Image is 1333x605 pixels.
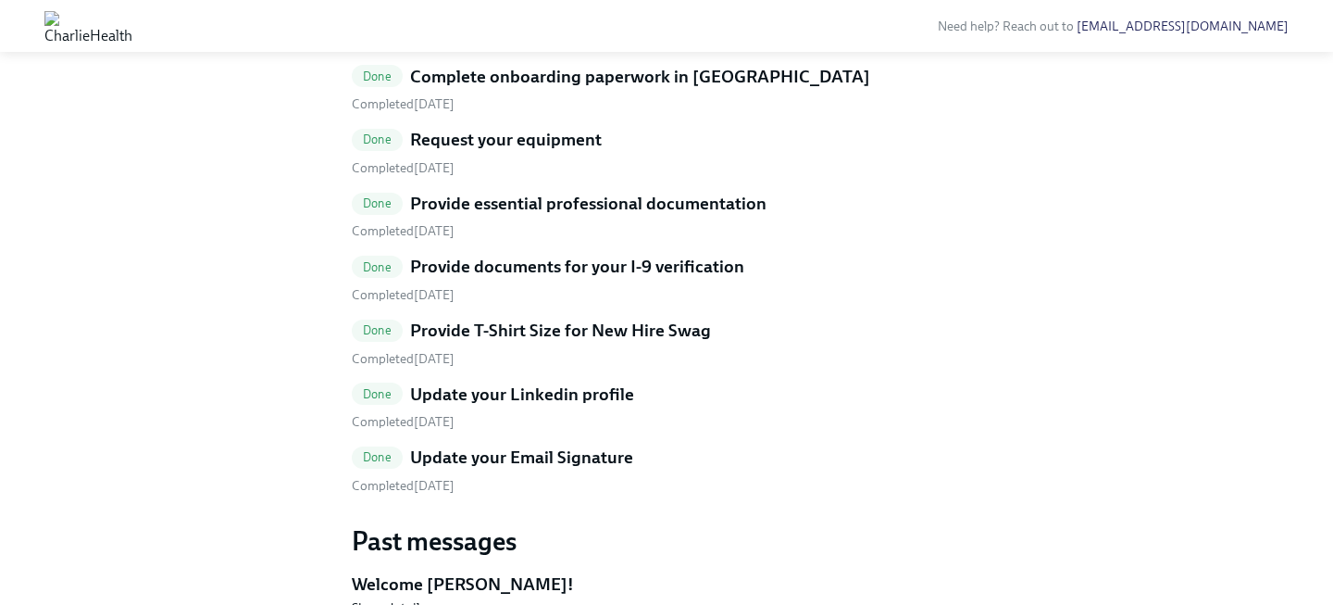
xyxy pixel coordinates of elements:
a: DoneUpdate your Email Signature Completed[DATE] [352,446,981,495]
h5: Update your Linkedin profile [410,383,634,407]
span: Done [352,450,403,464]
a: DoneProvide essential professional documentation Completed[DATE] [352,192,981,241]
a: DoneProvide documents for your I-9 verification Completed[DATE] [352,255,981,304]
h5: Provide T-Shirt Size for New Hire Swag [410,319,711,343]
span: Done [352,69,403,83]
span: Tuesday, July 22nd 2025, 10:24 am [352,223,455,239]
span: Done [352,196,403,210]
span: Tuesday, July 22nd 2025, 10:25 am [352,351,455,367]
span: Done [352,260,403,274]
span: Friday, August 15th 2025, 5:59 pm [352,414,455,430]
h3: Past messages [352,524,981,558]
span: Done [352,132,403,146]
a: DoneComplete onboarding paperwork in [GEOGRAPHIC_DATA] Completed[DATE] [352,65,981,114]
h5: Complete onboarding paperwork in [GEOGRAPHIC_DATA] [410,65,870,89]
h5: Provide documents for your I-9 verification [410,255,744,279]
img: CharlieHealth [44,11,132,41]
h5: Provide essential professional documentation [410,192,766,216]
h5: Update your Email Signature [410,446,633,470]
span: Done [352,323,403,337]
span: Wednesday, July 9th 2025, 2:42 pm [352,160,455,176]
span: Monday, August 18th 2025, 10:02 am [352,478,455,494]
a: [EMAIL_ADDRESS][DOMAIN_NAME] [1077,19,1289,34]
a: DoneRequest your equipment Completed[DATE] [352,128,981,177]
a: DoneUpdate your Linkedin profile Completed[DATE] [352,383,981,432]
h5: Welcome [PERSON_NAME]! [352,573,981,597]
a: DoneProvide T-Shirt Size for New Hire Swag Completed[DATE] [352,319,981,368]
span: Done [352,387,403,401]
h5: Request your equipment [410,128,602,152]
span: Tuesday, July 22nd 2025, 10:20 am [352,96,455,112]
span: Tuesday, July 22nd 2025, 2:59 pm [352,287,455,303]
span: Need help? Reach out to [938,19,1289,34]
